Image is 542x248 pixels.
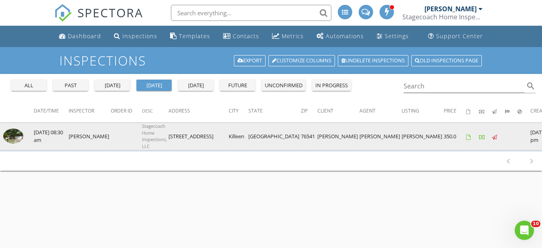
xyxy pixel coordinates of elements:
[142,123,167,149] span: Stagecoach Home Inspections, LLC
[229,123,248,150] td: Killeen
[411,55,482,66] a: Old inspections page
[34,100,69,122] th: Date/Time: Not sorted.
[3,129,23,144] img: 9363547%2Fcover_photos%2Ft85IhAXqogPlfMquhZUk%2Fsmall.9363547-1756309514225
[282,32,304,40] div: Metrics
[444,123,466,150] td: 350.0
[122,32,157,40] div: Inspections
[404,80,525,93] input: Search
[179,32,210,40] div: Templates
[69,100,111,122] th: Inspector: Not sorted.
[142,100,168,122] th: Desc: Not sorted.
[492,100,505,122] th: Published: Not sorted.
[234,55,266,66] a: Export
[315,82,348,90] div: in progress
[312,80,351,91] button: in progress
[317,100,359,122] th: Client: Not sorted.
[14,82,43,90] div: all
[233,32,259,40] div: Contacts
[140,82,168,90] div: [DATE]
[374,29,412,44] a: Settings
[56,82,85,90] div: past
[56,29,104,44] a: Dashboard
[98,82,127,90] div: [DATE]
[229,100,248,122] th: City: Not sorted.
[59,53,483,68] h1: Inspections
[248,100,301,122] th: State: Not sorted.
[34,107,59,114] span: Date/Time
[402,123,444,150] td: [PERSON_NAME]
[359,100,402,122] th: Agent: Not sorted.
[301,107,308,114] span: Zip
[54,4,72,22] img: The Best Home Inspection Software - Spectora
[479,100,492,122] th: Paid: Not sorted.
[248,107,263,114] span: State
[402,100,444,122] th: Listing: Not sorted.
[77,4,143,21] span: SPECTORA
[268,55,335,66] a: Customize Columns
[385,32,409,40] div: Settings
[142,108,153,114] span: Desc
[111,29,160,44] a: Inspections
[301,123,317,150] td: 76541
[317,123,359,150] td: [PERSON_NAME]
[269,29,307,44] a: Metrics
[444,100,466,122] th: Price: Not sorted.
[168,100,229,122] th: Address: Not sorted.
[317,107,333,114] span: Client
[338,55,408,66] a: Undelete inspections
[505,100,518,122] th: Submitted: Not sorted.
[402,107,419,114] span: Listing
[168,107,190,114] span: Address
[136,80,172,91] button: [DATE]
[326,32,364,40] div: Automations
[466,100,479,122] th: Agreements signed: Not sorted.
[301,100,317,122] th: Zip: Not sorted.
[444,107,457,114] span: Price
[526,81,536,91] i: search
[220,80,255,91] button: future
[53,80,88,91] button: past
[223,82,252,90] div: future
[181,82,210,90] div: [DATE]
[69,107,94,114] span: Inspector
[220,29,262,44] a: Contacts
[359,123,402,150] td: [PERSON_NAME]
[436,32,483,40] div: Support Center
[69,123,111,150] td: [PERSON_NAME]
[518,100,530,122] th: Canceled: Not sorted.
[167,29,213,44] a: Templates
[248,123,301,150] td: [GEOGRAPHIC_DATA]
[425,29,486,44] a: Support Center
[95,80,130,91] button: [DATE]
[178,80,213,91] button: [DATE]
[68,32,101,40] div: Dashboard
[171,5,331,21] input: Search everything...
[265,82,302,90] div: unconfirmed
[402,13,483,21] div: Stagecoach Home Inspections, LLC
[424,5,477,13] div: [PERSON_NAME]
[531,221,540,227] span: 10
[168,123,229,150] td: [STREET_ADDRESS]
[262,80,306,91] button: unconfirmed
[313,29,367,44] a: Automations (Basic)
[111,107,132,114] span: Order ID
[515,221,534,240] iframe: Intercom live chat
[54,11,143,28] a: SPECTORA
[11,80,47,91] button: all
[111,100,142,122] th: Order ID: Not sorted.
[359,107,376,114] span: Agent
[229,107,239,114] span: City
[34,123,69,150] td: [DATE] 08:30 am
